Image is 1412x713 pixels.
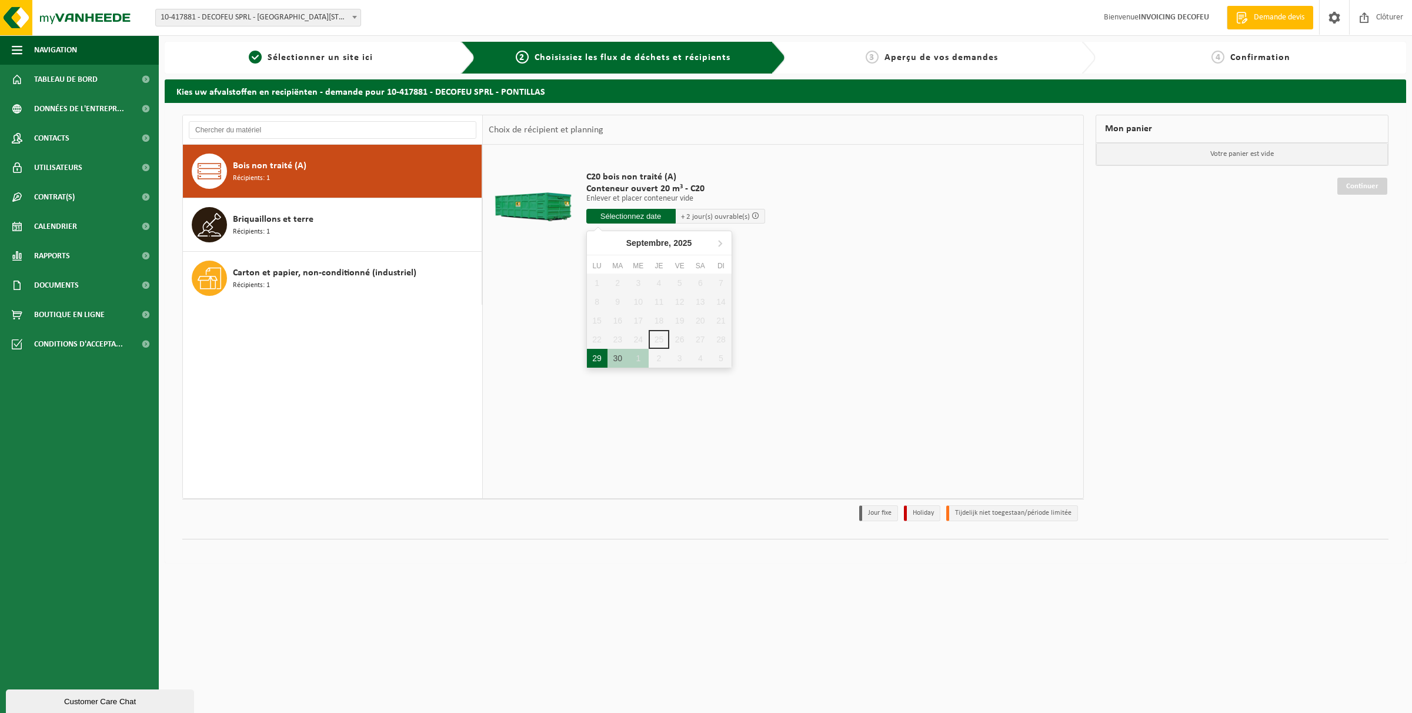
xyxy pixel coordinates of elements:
span: Conteneur ouvert 20 m³ - C20 [586,183,765,195]
span: Tableau de bord [34,65,98,94]
input: Sélectionnez date [586,209,676,224]
span: Carton et papier, non-conditionné (industriel) [233,266,416,280]
button: Bois non traité (A) Récipients: 1 [183,145,482,198]
span: Demande devis [1251,12,1307,24]
p: Enlever et placer conteneur vide [586,195,765,203]
span: Récipients: 1 [233,226,270,238]
div: Me [628,260,649,272]
div: 1 [628,349,649,368]
div: Choix de récipient et planning [483,115,609,145]
div: Ma [607,260,628,272]
span: Briquaillons et terre [233,212,313,226]
span: Sélectionner un site ici [268,53,373,62]
span: Utilisateurs [34,153,82,182]
span: + 2 jour(s) ouvrable(s) [681,213,750,221]
span: Documents [34,271,79,300]
h2: Kies uw afvalstoffen en recipiënten - demande pour 10-417881 - DECOFEU SPRL - PONTILLAS [165,79,1406,102]
span: Rapports [34,241,70,271]
button: Briquaillons et terre Récipients: 1 [183,198,482,252]
span: 1 [249,51,262,64]
div: Di [710,260,731,272]
span: Calendrier [34,212,77,241]
div: 30 [607,349,628,368]
span: Contacts [34,124,69,153]
a: Continuer [1337,178,1387,195]
span: Navigation [34,35,77,65]
p: Votre panier est vide [1096,143,1388,165]
div: Je [649,260,669,272]
span: Récipients: 1 [233,173,270,184]
span: Données de l'entrepr... [34,94,124,124]
button: Carton et papier, non-conditionné (industriel) Récipients: 1 [183,252,482,305]
li: Tijdelijk niet toegestaan/période limitée [946,505,1078,521]
li: Holiday [904,505,940,521]
span: Contrat(s) [34,182,75,212]
div: 29 [587,349,607,368]
div: Ve [669,260,690,272]
iframe: chat widget [6,687,196,713]
input: Chercher du matériel [189,121,476,139]
span: Bois non traité (A) [233,159,306,173]
a: Demande devis [1227,6,1313,29]
span: C20 bois non traité (A) [586,171,765,183]
div: 3 [669,349,690,368]
span: 3 [866,51,879,64]
span: 10-417881 - DECOFEU SPRL - 5380 PONTILLAS, RUE ROGER MARCHAL 10 [155,9,361,26]
span: 4 [1211,51,1224,64]
div: Mon panier [1096,115,1388,143]
i: 2025 [673,239,692,247]
span: Conditions d'accepta... [34,329,123,359]
span: Confirmation [1230,53,1290,62]
span: Aperçu de vos demandes [884,53,998,62]
div: Septembre, [622,234,697,252]
span: Choisissiez les flux de déchets et récipients [535,53,730,62]
strong: INVOICING DECOFEU [1139,13,1209,22]
span: Récipients: 1 [233,280,270,291]
li: Jour fixe [859,505,898,521]
span: 10-417881 - DECOFEU SPRL - 5380 PONTILLAS, RUE ROGER MARCHAL 10 [156,9,360,26]
span: 2 [516,51,529,64]
span: Boutique en ligne [34,300,105,329]
div: 2 [649,349,669,368]
div: Lu [587,260,607,272]
div: Sa [690,260,710,272]
a: 1Sélectionner un site ici [171,51,452,65]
